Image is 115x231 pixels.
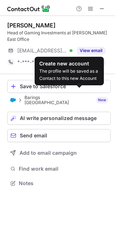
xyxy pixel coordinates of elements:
button: Save to Salesforce [7,80,111,93]
p: Barings [GEOGRAPHIC_DATA] [25,95,82,105]
div: [PERSON_NAME] [7,22,56,29]
button: Reveal Button [77,59,105,66]
span: Notes [19,180,108,187]
span: Find work email [19,166,108,172]
button: AI write personalized message [7,112,111,125]
span: AI write personalized message [20,115,97,121]
img: ContactOut v5.3.10 [7,4,50,13]
span: [EMAIL_ADDRESS][DOMAIN_NAME] [17,47,67,54]
span: Add to email campaign [19,150,77,156]
button: Send email [7,129,111,142]
button: Add to email campaign [7,146,111,159]
button: Notes [7,178,111,188]
img: Salesforce [10,98,16,102]
button: Find work email [7,164,111,174]
a: Edit [97,97,111,104]
div: Save to Salesforce [20,84,107,89]
div: New [96,97,108,103]
div: Head of Gaming Investments at [PERSON_NAME] East Office [7,30,111,43]
span: Send email [20,133,47,138]
button: Reveal Button [77,47,105,54]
